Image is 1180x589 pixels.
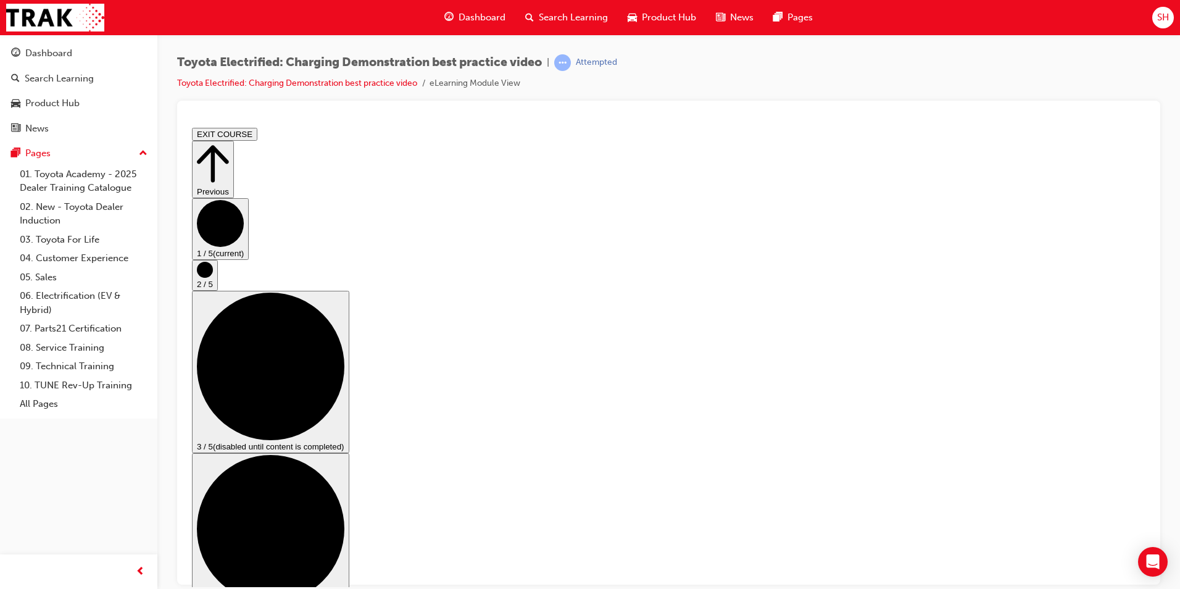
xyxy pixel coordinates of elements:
[15,198,152,230] a: 02. New - Toyota Dealer Induction
[25,146,51,161] div: Pages
[136,564,145,580] span: prev-icon
[5,168,162,330] button: 3 / 5(disabled until content is completed)
[5,330,162,493] button: 4 / 5(disabled until content is completed)
[15,357,152,376] a: 09. Technical Training
[5,142,152,165] button: Pages
[15,230,152,249] a: 03. Toyota For Life
[5,67,152,90] a: Search Learning
[10,64,42,73] span: Previous
[730,10,754,25] span: News
[642,10,696,25] span: Product Hub
[515,5,618,30] a: search-iconSearch Learning
[434,5,515,30] a: guage-iconDashboard
[15,338,152,357] a: 08. Service Training
[25,122,49,136] div: News
[1138,547,1168,577] div: Open Intercom Messenger
[15,395,152,414] a: All Pages
[618,5,706,30] a: car-iconProduct Hub
[11,98,20,109] span: car-icon
[15,286,152,319] a: 06. Electrification (EV & Hybrid)
[177,78,417,88] a: Toyota Electrified: Charging Demonstration best practice video
[10,126,26,135] span: 1 / 5
[15,376,152,395] a: 10. TUNE Rev-Up Training
[554,54,571,71] span: learningRecordVerb_ATTEMPT-icon
[26,319,157,328] span: (disabled until content is completed)
[26,126,57,135] span: (current)
[25,46,72,61] div: Dashboard
[5,5,70,18] button: EXIT COURSE
[5,117,152,140] a: News
[5,18,47,75] button: Previous
[139,146,147,162] span: up-icon
[1157,10,1169,25] span: SH
[5,40,152,142] button: DashboardSearch LearningProduct HubNews
[15,249,152,268] a: 04. Customer Experience
[10,319,26,328] span: 3 / 5
[10,157,26,166] span: 2 / 5
[5,75,62,137] button: 1 / 5(current)
[525,10,534,25] span: search-icon
[15,319,152,338] a: 07. Parts21 Certification
[539,10,608,25] span: Search Learning
[706,5,763,30] a: news-iconNews
[773,10,783,25] span: pages-icon
[1152,7,1174,28] button: SH
[11,123,20,135] span: news-icon
[763,5,823,30] a: pages-iconPages
[177,56,542,70] span: Toyota Electrified: Charging Demonstration best practice video
[444,10,454,25] span: guage-icon
[25,96,80,111] div: Product Hub
[15,268,152,287] a: 05. Sales
[5,137,31,168] button: 2 / 5
[11,73,20,85] span: search-icon
[628,10,637,25] span: car-icon
[15,165,152,198] a: 01. Toyota Academy - 2025 Dealer Training Catalogue
[576,57,617,69] div: Attempted
[5,92,152,115] a: Product Hub
[11,48,20,59] span: guage-icon
[11,148,20,159] span: pages-icon
[5,42,152,65] a: Dashboard
[430,77,520,91] li: eLearning Module View
[547,56,549,70] span: |
[459,10,505,25] span: Dashboard
[6,4,104,31] img: Trak
[716,10,725,25] span: news-icon
[25,72,94,86] div: Search Learning
[787,10,813,25] span: Pages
